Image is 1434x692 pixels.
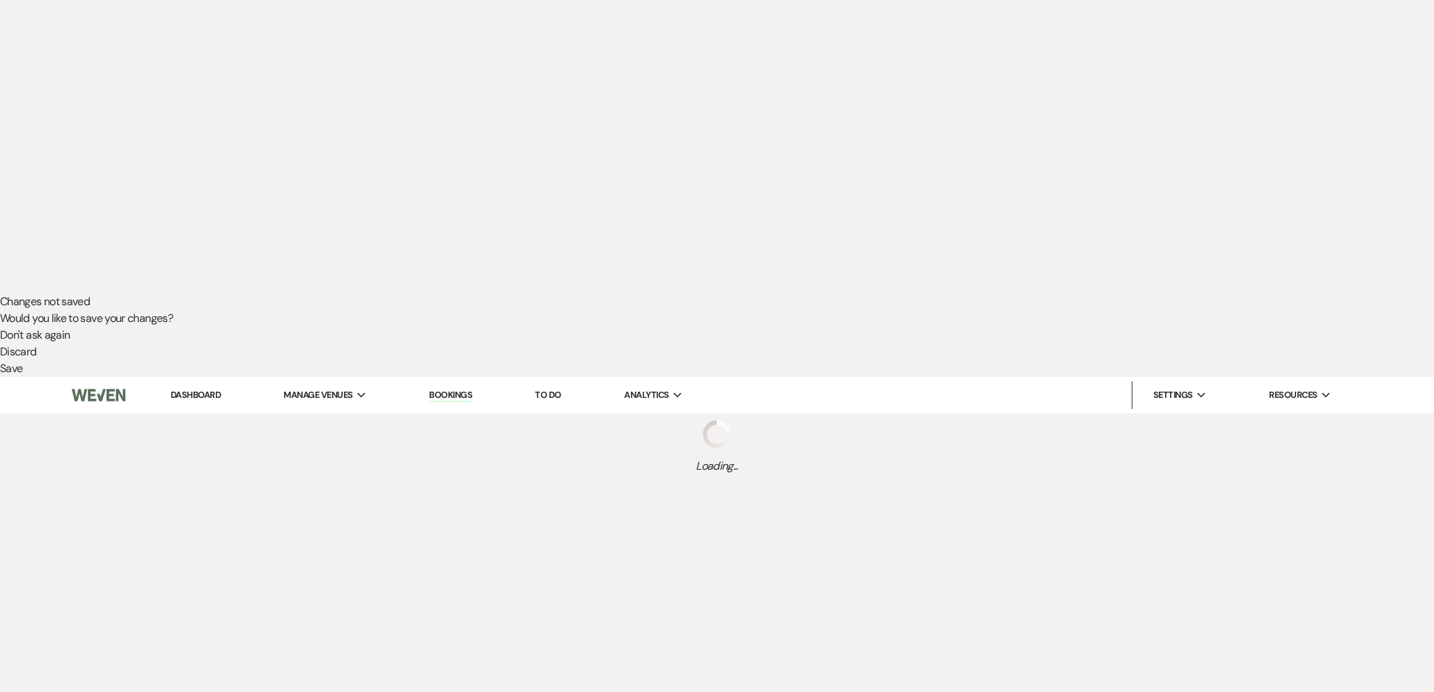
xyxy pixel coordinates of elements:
span: Resources [1269,388,1317,402]
span: Loading... [696,458,738,475]
a: To Do [535,389,561,401]
a: Bookings [429,389,472,402]
span: Manage Venues [283,388,352,402]
img: Weven Logo [72,380,125,410]
a: Dashboard [171,389,221,401]
span: Analytics [624,388,669,402]
span: Settings [1153,388,1193,402]
img: loading spinner [703,420,731,448]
